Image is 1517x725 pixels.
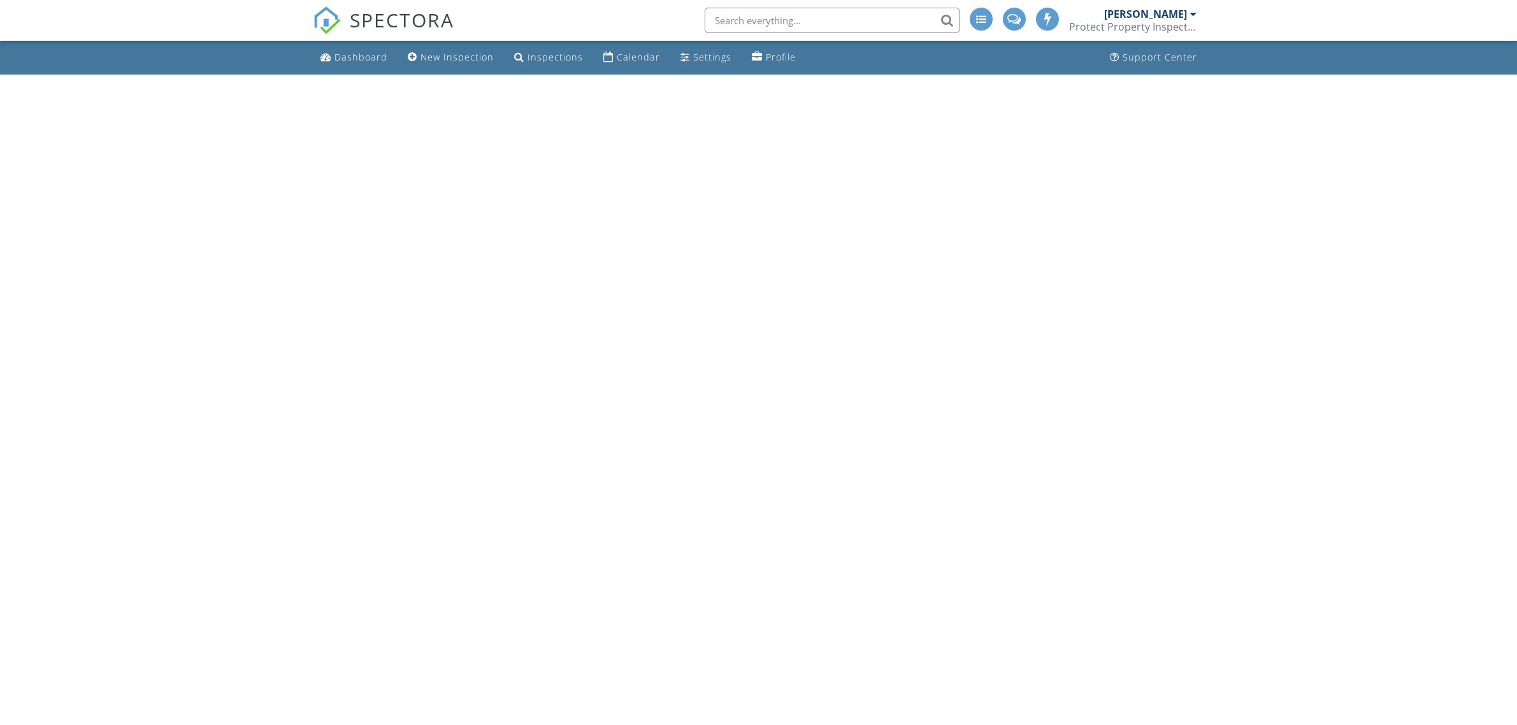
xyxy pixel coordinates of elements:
div: Settings [693,51,731,63]
div: Dashboard [334,51,387,63]
div: New Inspection [421,51,494,63]
div: Calendar [617,51,660,63]
div: Support Center [1123,51,1197,63]
a: Settings [675,46,737,69]
a: SPECTORA [313,17,454,44]
a: Dashboard [315,46,392,69]
img: The Best Home Inspection Software - Spectora [313,6,341,34]
a: New Inspection [403,46,499,69]
a: Calendar [598,46,665,69]
div: Profile [766,51,796,63]
div: Inspections [528,51,583,63]
div: [PERSON_NAME] [1104,8,1187,20]
span: SPECTORA [350,6,454,33]
a: Support Center [1105,46,1202,69]
a: Profile [747,46,801,69]
div: Protect Property Inspections [1069,20,1197,33]
input: Search everything... [705,8,960,33]
a: Inspections [509,46,588,69]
